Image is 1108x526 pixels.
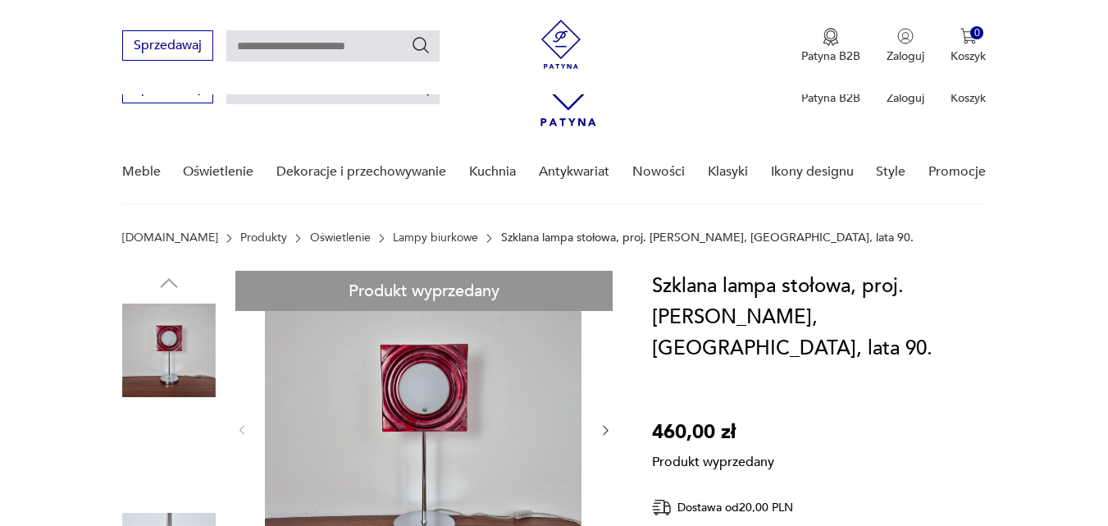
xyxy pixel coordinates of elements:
[240,231,287,245] a: Produkty
[708,140,748,204] a: Klasyki
[771,140,854,204] a: Ikony designu
[951,28,986,64] button: 0Koszyk
[536,20,586,69] img: Patyna - sklep z meblami i dekoracjami vintage
[652,448,774,471] p: Produkt wyprzedany
[801,90,860,106] p: Patyna B2B
[887,90,924,106] p: Zaloguj
[951,90,986,106] p: Koszyk
[501,231,914,245] p: Szklana lampa stołowa, proj. [PERSON_NAME], [GEOGRAPHIC_DATA], lata 90.
[970,26,984,40] div: 0
[411,35,431,55] button: Szukaj
[928,140,986,204] a: Promocje
[876,140,905,204] a: Style
[652,497,849,518] div: Dostawa od 20,00 PLN
[122,30,213,61] button: Sprzedawaj
[276,140,446,204] a: Dekoracje i przechowywanie
[897,28,914,44] img: Ikonka użytkownika
[801,28,860,64] button: Patyna B2B
[887,48,924,64] p: Zaloguj
[652,271,998,364] h1: Szklana lampa stołowa, proj. [PERSON_NAME], [GEOGRAPHIC_DATA], lata 90.
[122,41,213,53] a: Sprzedawaj
[960,28,977,44] img: Ikona koszyka
[823,28,839,46] img: Ikona medalu
[801,48,860,64] p: Patyna B2B
[183,140,253,204] a: Oświetlenie
[652,417,774,448] p: 460,00 zł
[539,140,609,204] a: Antykwariat
[122,231,218,245] a: [DOMAIN_NAME]
[951,48,986,64] p: Koszyk
[393,231,478,245] a: Lampy biurkowe
[632,140,685,204] a: Nowości
[122,84,213,95] a: Sprzedawaj
[887,28,924,64] button: Zaloguj
[652,497,672,518] img: Ikona dostawy
[122,140,161,204] a: Meble
[801,28,860,64] a: Ikona medaluPatyna B2B
[310,231,371,245] a: Oświetlenie
[469,140,516,204] a: Kuchnia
